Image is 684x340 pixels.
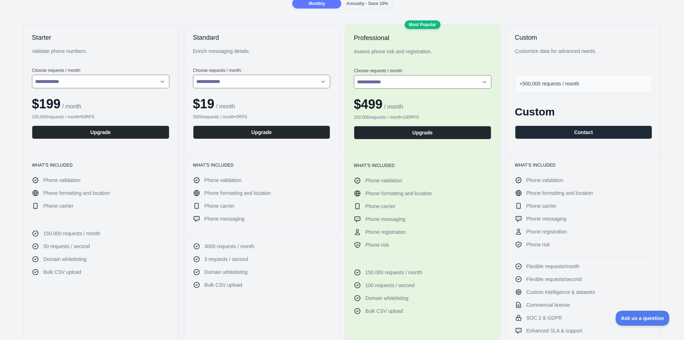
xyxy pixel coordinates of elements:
[616,311,670,326] iframe: Toggle Customer Support
[193,162,331,168] h3: What's included
[526,177,564,184] span: Phone validation
[354,163,491,168] h3: What's included
[515,162,652,168] h3: What's included
[365,177,403,184] span: Phone validation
